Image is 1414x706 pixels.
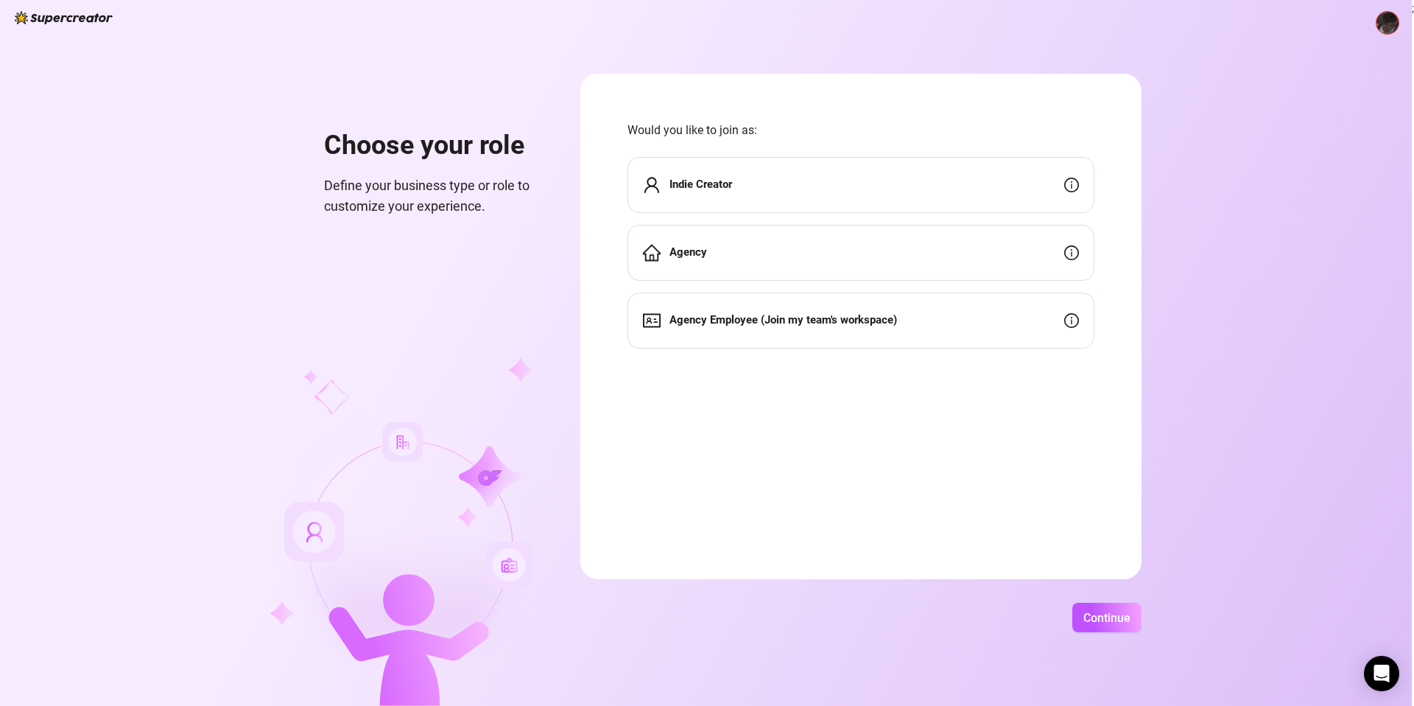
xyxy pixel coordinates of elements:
[643,176,661,194] span: user
[643,244,661,262] span: home
[324,175,545,217] span: Define your business type or role to customize your experience.
[627,121,1094,139] span: Would you like to join as:
[1364,656,1399,691] div: Open Intercom Messenger
[669,313,897,326] strong: Agency Employee (Join my team's workspace)
[643,312,661,329] span: idcard
[1072,603,1142,632] button: Continue
[1064,313,1079,328] span: info-circle
[324,130,545,162] h1: Choose your role
[1083,611,1130,625] span: Continue
[15,11,113,24] img: logo
[1064,178,1079,192] span: info-circle
[1064,245,1079,260] span: info-circle
[669,245,707,259] strong: Agency
[669,178,732,191] strong: Indie Creator
[1376,12,1399,34] img: ACg8ocJoSVzErzL80xUEfNFVNDgLfLvLp61N3mqWBCSyE6wM5XETMOc=s96-c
